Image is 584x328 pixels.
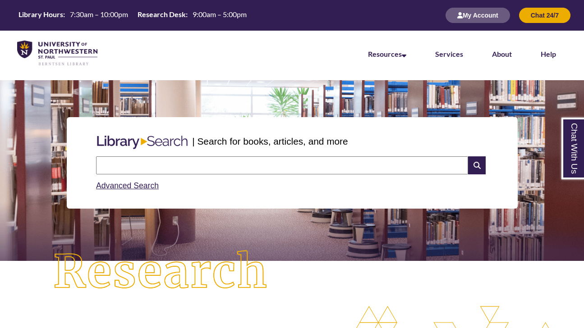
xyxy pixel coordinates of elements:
img: Libary Search [92,132,192,153]
a: Resources [368,50,406,58]
img: Research [29,227,292,318]
a: Chat 24/7 [519,11,570,19]
a: My Account [446,11,510,19]
th: Library Hours: [15,9,66,19]
button: Chat 24/7 [519,8,570,23]
span: 9:00am – 5:00pm [193,10,247,18]
img: UNWSP Library Logo [17,41,97,66]
button: My Account [446,8,510,23]
th: Research Desk: [134,9,189,19]
table: Hours Today [15,9,250,21]
a: Hours Today [15,9,250,22]
p: | Search for books, articles, and more [192,134,348,148]
a: Advanced Search [96,181,159,190]
a: About [492,50,512,58]
a: Help [541,50,556,58]
i: Search [468,156,485,174]
a: Services [435,50,463,58]
span: 7:30am – 10:00pm [70,10,128,18]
